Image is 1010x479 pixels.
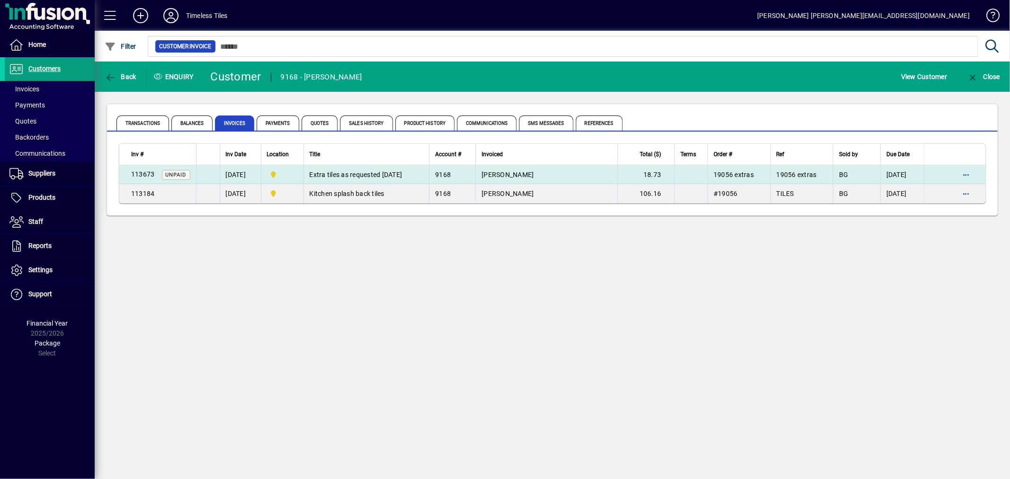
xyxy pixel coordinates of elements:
a: Reports [5,234,95,258]
span: Sold by [839,149,858,160]
span: 9168 [435,171,451,178]
span: Ref [777,149,785,160]
a: Staff [5,210,95,234]
span: Customers [28,65,61,72]
span: Inv # [131,149,143,160]
span: Due Date [886,149,910,160]
span: TILES [777,190,794,197]
span: Communications [9,150,65,157]
a: Knowledge Base [979,2,998,33]
span: Transactions [116,115,169,131]
button: More options [958,167,974,182]
td: 106.16 [617,184,674,203]
span: #19056 [714,190,738,197]
div: Total ($) [624,149,670,160]
td: [DATE] [880,184,924,203]
span: Financial Year [27,319,68,327]
td: [DATE] [880,165,924,184]
a: Settings [5,258,95,282]
span: Payments [257,115,299,131]
a: Quotes [5,113,95,129]
span: 9168 [435,190,451,197]
span: Kitchen splash back tiles [310,190,384,197]
span: Balances [171,115,213,131]
button: Filter [102,38,139,55]
span: Backorders [9,133,49,141]
td: [DATE] [220,184,261,203]
span: Account # [435,149,461,160]
span: [PERSON_NAME] [482,190,534,197]
span: Communications [457,115,517,131]
button: Profile [156,7,186,24]
a: Invoices [5,81,95,97]
span: Settings [28,266,53,274]
span: Filter [105,43,136,50]
div: Order # [714,149,764,160]
span: View Customer [901,69,947,84]
button: Close [965,68,1002,85]
div: Location [267,149,298,160]
span: [PERSON_NAME] [482,171,534,178]
span: Invoices [215,115,254,131]
div: Sold by [839,149,875,160]
span: Invoices [9,85,39,93]
td: 18.73 [617,165,674,184]
div: Ref [777,149,827,160]
a: Communications [5,145,95,161]
a: Backorders [5,129,95,145]
button: Add [125,7,156,24]
div: Inv # [131,149,190,160]
span: Order # [714,149,732,160]
span: Back [105,73,136,80]
span: Product History [395,115,455,131]
div: Due Date [886,149,918,160]
span: Quotes [9,117,36,125]
app-page-header-button: Close enquiry [957,68,1010,85]
span: Title [310,149,321,160]
span: Sales History [340,115,393,131]
div: [PERSON_NAME] [PERSON_NAME][EMAIL_ADDRESS][DOMAIN_NAME] [757,8,970,23]
div: Invoiced [482,149,612,160]
span: Customer Invoice [159,42,212,51]
button: Back [102,68,139,85]
div: 9168 - [PERSON_NAME] [281,70,362,85]
span: Invoiced [482,149,503,160]
div: Customer [211,69,261,84]
span: Close [967,73,1000,80]
span: Staff [28,218,43,225]
span: 19056 extras [777,171,817,178]
span: Inv Date [226,149,247,160]
span: Package [35,339,60,347]
span: References [576,115,623,131]
div: Account # [435,149,470,160]
span: Payments [9,101,45,109]
span: Location [267,149,289,160]
span: BG [839,171,849,178]
span: Dunedin [267,188,298,199]
div: Timeless Tiles [186,8,227,23]
button: More options [958,186,974,201]
span: 19056 extras [714,171,754,178]
span: 113673 [131,170,155,178]
span: Suppliers [28,169,55,177]
div: Enquiry [147,69,204,84]
app-page-header-button: Back [95,68,147,85]
a: Payments [5,97,95,113]
span: Terms [680,149,696,160]
a: Home [5,33,95,57]
span: Support [28,290,52,298]
a: Products [5,186,95,210]
span: Total ($) [640,149,661,160]
span: Extra tiles as requested [DATE] [310,171,402,178]
div: Inv Date [226,149,255,160]
span: Products [28,194,55,201]
span: SMS Messages [519,115,573,131]
span: Unpaid [166,172,187,178]
span: Home [28,41,46,48]
a: Suppliers [5,162,95,186]
span: 113184 [131,190,155,197]
span: BG [839,190,849,197]
div: Title [310,149,424,160]
span: Quotes [302,115,338,131]
span: Reports [28,242,52,249]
